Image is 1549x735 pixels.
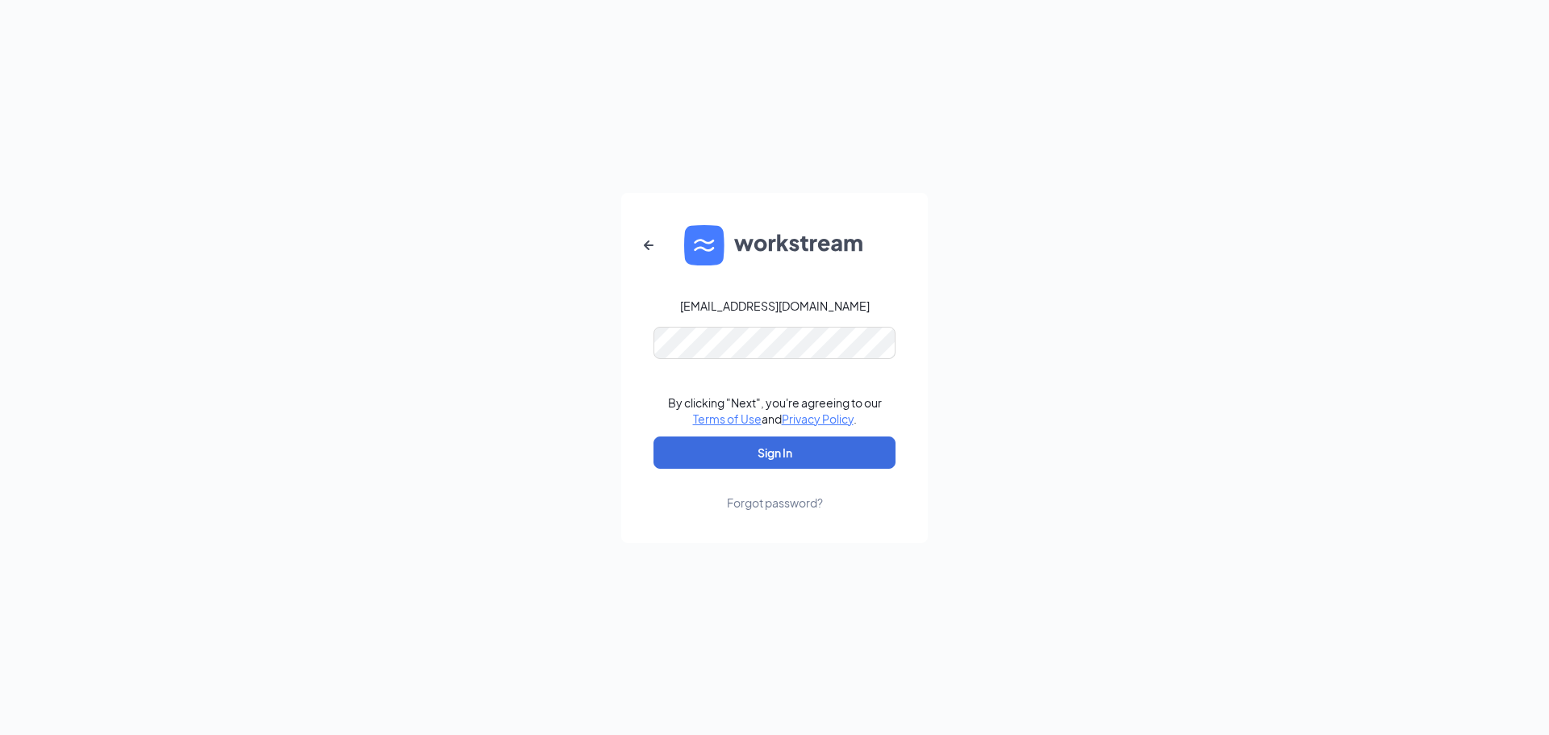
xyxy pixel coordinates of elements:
[629,226,668,265] button: ArrowLeftNew
[782,411,854,426] a: Privacy Policy
[727,469,823,511] a: Forgot password?
[639,236,658,255] svg: ArrowLeftNew
[727,495,823,511] div: Forgot password?
[693,411,762,426] a: Terms of Use
[668,395,882,427] div: By clicking "Next", you're agreeing to our and .
[653,436,896,469] button: Sign In
[680,298,870,314] div: [EMAIL_ADDRESS][DOMAIN_NAME]
[684,225,865,265] img: WS logo and Workstream text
